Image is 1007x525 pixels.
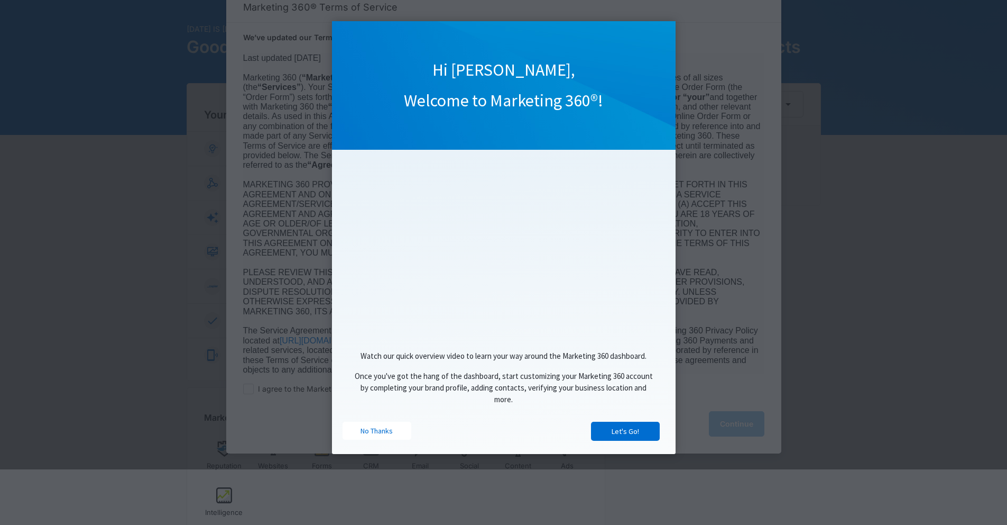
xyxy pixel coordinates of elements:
[355,371,653,405] span: Once you've got the hang of the dashboard, start customizing your Marketing 360 account by comple...
[591,422,660,441] a: Let's Go!
[343,422,411,440] a: No Thanks
[332,59,676,82] h1: Hi [PERSON_NAME],
[361,351,646,361] span: Watch our quick overview video to learn your way around the Marketing 360 dashboard.
[332,90,676,112] h1: Welcome to Marketing 360®!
